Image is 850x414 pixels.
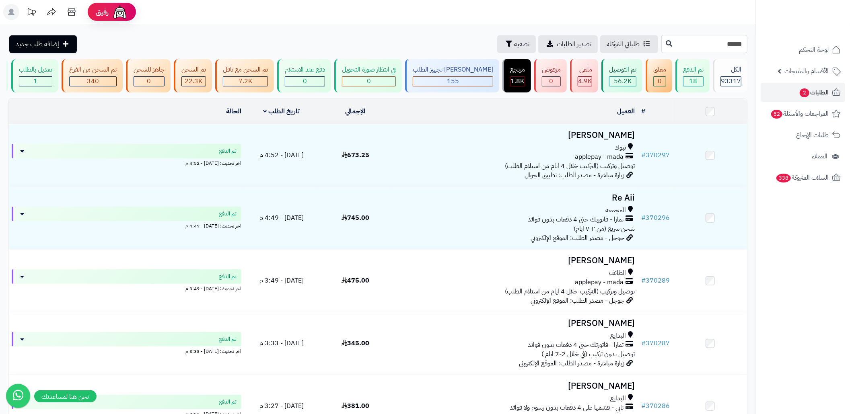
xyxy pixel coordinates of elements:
a: المراجعات والأسئلة52 [761,104,845,123]
h3: Re Aii [395,193,635,203]
div: في انتظار صورة التحويل [342,65,396,74]
span: 18 [689,76,698,86]
div: اخر تحديث: [DATE] - 4:52 م [12,158,241,167]
a: معلق 0 [644,59,674,92]
div: 1773 [510,77,525,86]
h3: [PERSON_NAME] [395,319,635,328]
span: [DATE] - 3:49 م [259,276,304,285]
h3: [PERSON_NAME] [395,381,635,391]
span: 2 [800,88,809,97]
span: # [641,150,646,160]
span: إضافة طلب جديد [16,39,59,49]
div: مرفوض [542,65,561,74]
a: تم الشحن 22.3K [172,59,214,92]
div: 1 [19,77,52,86]
span: توصيل وتركيب (التركيب خلال 4 ايام من استلام الطلب) [505,287,635,296]
span: # [641,338,646,348]
img: ai-face.png [112,4,128,20]
span: تم الدفع [219,210,237,218]
a: #370286 [641,401,670,411]
span: شحن سريع (من ٢-٧ ايام) [574,224,635,234]
div: [PERSON_NAME] تجهيز الطلب [413,65,493,74]
span: تصفية [514,39,529,49]
span: 340 [87,76,99,86]
a: الكل93317 [711,59,749,92]
div: 0 [285,77,325,86]
span: تمارا - فاتورتك حتى 4 دفعات بدون فوائد [528,215,624,224]
span: العملاء [812,151,827,162]
span: تم الدفع [219,273,237,281]
span: الطلبات [799,87,829,98]
div: 4934 [578,77,592,86]
span: 745.00 [342,213,369,223]
span: # [641,276,646,285]
div: تعديل بالطلب [19,65,52,74]
span: زيارة مباشرة - مصدر الطلب: الموقع الإلكتروني [519,359,624,368]
a: تم الشحن مع ناقل 7.2K [214,59,276,92]
div: تم الشحن [181,65,206,74]
a: السلات المتروكة338 [761,168,845,187]
div: 155 [413,77,493,86]
span: طلبات الإرجاع [796,129,829,141]
span: 93317 [721,76,741,86]
div: 56192 [609,77,636,86]
span: 1.8K [511,76,525,86]
a: تم التوصيل 56.2K [600,59,644,92]
span: 381.00 [342,401,369,411]
div: 22343 [182,77,206,86]
span: [DATE] - 3:27 م [259,401,304,411]
span: 0 [658,76,662,86]
a: تم الدفع 18 [674,59,711,92]
span: applepay - mada [575,152,624,162]
a: مرتجع 1.8K [501,59,533,92]
div: تم الشحن مع ناقل [223,65,268,74]
span: جوجل - مصدر الطلب: الموقع الإلكتروني [531,296,624,305]
div: 0 [654,77,666,86]
div: 340 [70,77,116,86]
span: 0 [550,76,554,86]
div: اخر تحديث: [DATE] - 3:33 م [12,346,241,355]
span: جوجل - مصدر الطلب: الموقع الإلكتروني [531,233,624,243]
span: الطائف [609,268,626,278]
span: 1 [34,76,38,86]
div: 0 [342,77,395,86]
a: [PERSON_NAME] تجهيز الطلب 155 [403,59,501,92]
a: تم الشحن من الفرع 340 [60,59,124,92]
span: [DATE] - 4:49 م [259,213,304,223]
a: جاهز للشحن 0 [124,59,172,92]
span: المجمعة [605,206,626,215]
div: 0 [542,77,560,86]
a: تاريخ الطلب [263,107,300,116]
a: مرفوض 0 [533,59,568,92]
a: #370287 [641,338,670,348]
span: 7.2K [239,76,252,86]
span: رفيق [96,7,109,17]
span: # [641,213,646,223]
span: تم الدفع [219,335,237,343]
a: دفع عند الاستلام 0 [276,59,333,92]
div: معلق [653,65,666,74]
img: logo-2.png [795,20,842,37]
span: [DATE] - 4:52 م [259,150,304,160]
span: توصيل بدون تركيب (في خلال 2-7 ايام ) [541,349,635,359]
a: #370296 [641,213,670,223]
div: جاهز للشحن [134,65,165,74]
a: لوحة التحكم [761,40,845,59]
span: توصيل وتركيب (التركيب خلال 4 ايام من استلام الطلب) [505,161,635,171]
div: اخر تحديث: [DATE] - 3:49 م [12,284,241,292]
span: السلات المتروكة [776,172,829,183]
span: [DATE] - 3:33 م [259,338,304,348]
h3: [PERSON_NAME] [395,131,635,140]
span: 56.2K [614,76,632,86]
a: في انتظار صورة التحويل 0 [333,59,403,92]
span: البدايع [610,394,626,403]
div: تم التوصيل [609,65,636,74]
span: 0 [303,76,307,86]
span: تابي - قسّمها على 4 دفعات بدون رسوم ولا فوائد [510,403,624,412]
div: تم الشحن من الفرع [69,65,117,74]
span: applepay - mada [575,278,624,287]
span: 345.00 [342,338,369,348]
div: تم الدفع [683,65,704,74]
span: تصدير الطلبات [557,39,591,49]
div: اخر تحديث: [DATE] - 4:49 م [12,221,241,230]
